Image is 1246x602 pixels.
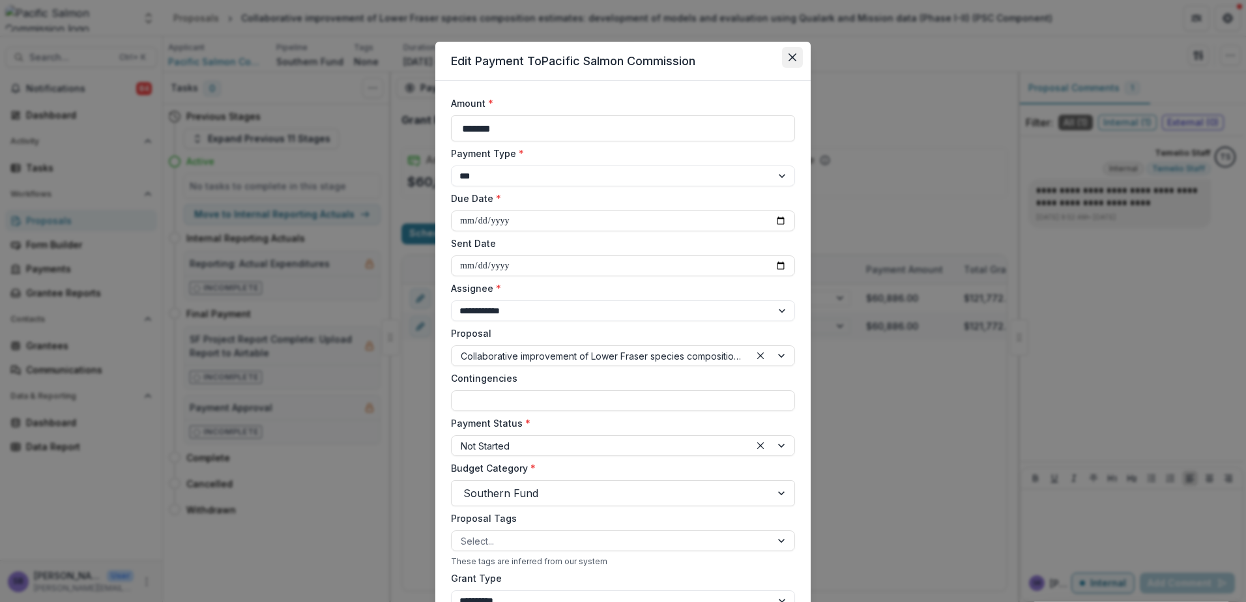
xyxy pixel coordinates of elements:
[451,236,787,250] label: Sent Date
[753,348,768,364] div: Clear selected options
[451,571,787,585] label: Grant Type
[451,326,787,340] label: Proposal
[451,147,787,160] label: Payment Type
[451,192,787,205] label: Due Date
[451,416,787,430] label: Payment Status
[753,438,768,453] div: Clear selected options
[435,42,811,81] header: Edit Payment To Pacific Salmon Commission
[451,556,795,566] div: These tags are inferred from our system
[451,511,787,525] label: Proposal Tags
[451,371,787,385] label: Contingencies
[451,461,787,475] label: Budget Category
[782,47,803,68] button: Close
[451,281,787,295] label: Assignee
[451,96,787,110] label: Amount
